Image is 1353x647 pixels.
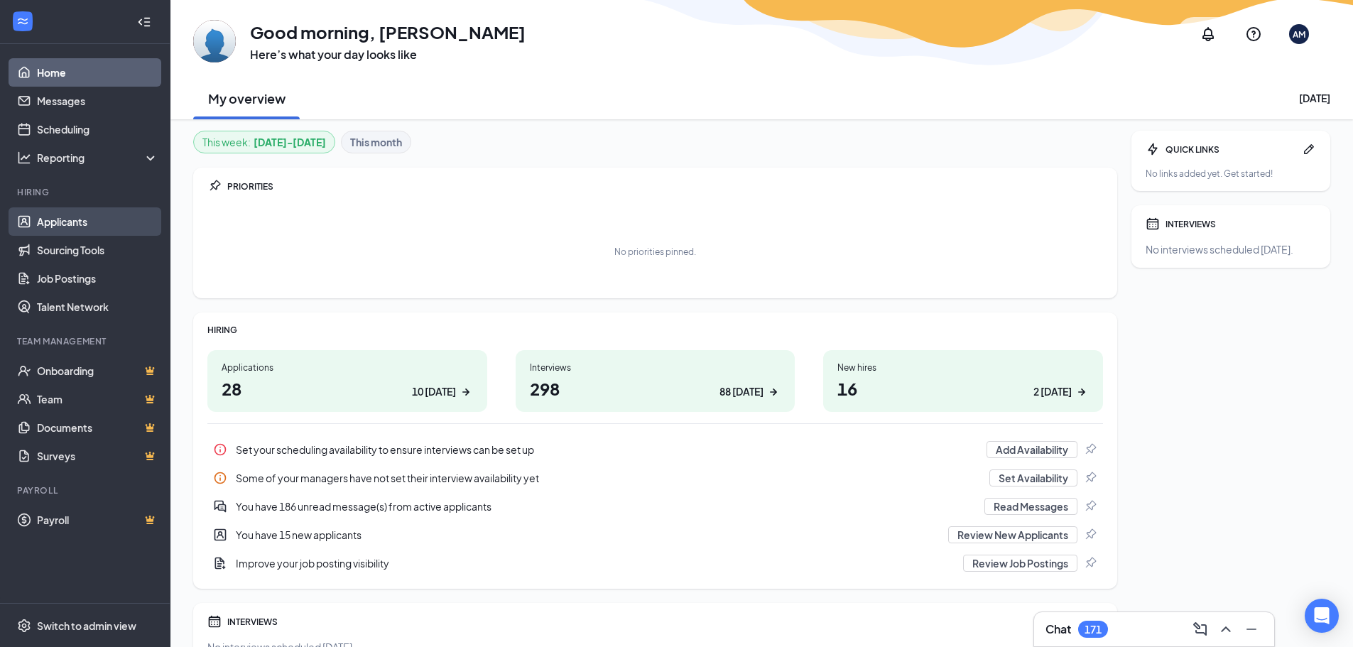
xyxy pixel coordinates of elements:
div: Switch to admin view [37,619,136,633]
svg: DoubleChatActive [213,499,227,513]
button: Set Availability [989,469,1077,486]
svg: ArrowRight [1075,385,1089,399]
button: Read Messages [984,498,1077,515]
svg: Analysis [17,151,31,165]
a: PayrollCrown [37,506,158,534]
a: DocumentAddImprove your job posting visibilityReview Job PostingsPin [207,549,1103,577]
div: Interviews [530,361,781,374]
div: Improve your job posting visibility [236,556,955,570]
svg: Collapse [137,15,151,29]
svg: Pen [1302,142,1316,156]
div: INTERVIEWS [1165,218,1316,230]
a: UserEntityYou have 15 new applicantsReview New ApplicantsPin [207,521,1103,549]
div: No priorities pinned. [614,246,696,258]
div: Reporting [37,151,159,165]
svg: Pin [1083,528,1097,542]
svg: Bolt [1146,142,1160,156]
svg: Pin [207,179,222,193]
button: ComposeMessage [1189,618,1212,641]
svg: Pin [1083,442,1097,457]
a: Sourcing Tools [37,236,158,264]
a: DoubleChatActiveYou have 186 unread message(s) from active applicantsRead MessagesPin [207,492,1103,521]
a: New hires162 [DATE]ArrowRight [823,350,1103,412]
div: Improve your job posting visibility [207,549,1103,577]
div: Applications [222,361,473,374]
div: HIRING [207,324,1103,336]
a: Interviews29888 [DATE]ArrowRight [516,350,795,412]
div: Set your scheduling availability to ensure interviews can be set up [236,442,978,457]
div: [DATE] [1299,91,1330,105]
div: You have 15 new applicants [236,528,940,542]
div: Payroll [17,484,156,496]
h1: Good morning, [PERSON_NAME] [250,20,526,44]
div: 10 [DATE] [412,384,456,399]
img: Amanda Mignano [193,20,236,62]
div: Set your scheduling availability to ensure interviews can be set up [207,435,1103,464]
button: ChevronUp [1215,618,1237,641]
div: AM [1293,28,1305,40]
h1: 28 [222,376,473,401]
div: Some of your managers have not set their interview availability yet [207,464,1103,492]
div: Hiring [17,186,156,198]
a: Applicants [37,207,158,236]
div: New hires [837,361,1089,374]
div: 88 [DATE] [719,384,764,399]
div: QUICK LINKS [1165,143,1296,156]
a: SurveysCrown [37,442,158,470]
div: 171 [1085,624,1102,636]
div: No interviews scheduled [DATE]. [1146,242,1316,256]
svg: ComposeMessage [1192,621,1209,638]
svg: WorkstreamLogo [16,14,30,28]
a: Messages [37,87,158,115]
button: Review Job Postings [963,555,1077,572]
svg: Minimize [1243,621,1260,638]
svg: Pin [1083,556,1097,570]
div: PRIORITIES [227,180,1103,192]
div: No links added yet. Get started! [1146,168,1316,180]
a: Talent Network [37,293,158,321]
h3: Here’s what your day looks like [250,47,526,62]
b: [DATE] - [DATE] [254,134,326,150]
b: This month [350,134,402,150]
a: TeamCrown [37,385,158,413]
svg: ChevronUp [1217,621,1234,638]
div: You have 186 unread message(s) from active applicants [207,492,1103,521]
svg: ArrowRight [459,385,473,399]
div: You have 15 new applicants [207,521,1103,549]
div: Open Intercom Messenger [1305,599,1339,633]
button: Add Availability [987,441,1077,458]
h2: My overview [208,89,286,107]
a: Scheduling [37,115,158,143]
div: Team Management [17,335,156,347]
svg: DocumentAdd [213,556,227,570]
a: DocumentsCrown [37,413,158,442]
svg: UserEntity [213,528,227,542]
svg: Settings [17,619,31,633]
svg: Info [213,471,227,485]
svg: Pin [1083,499,1097,513]
h1: 298 [530,376,781,401]
div: You have 186 unread message(s) from active applicants [236,499,976,513]
svg: Notifications [1200,26,1217,43]
svg: Pin [1083,471,1097,485]
a: InfoSet your scheduling availability to ensure interviews can be set upAdd AvailabilityPin [207,435,1103,464]
button: Review New Applicants [948,526,1077,543]
svg: Info [213,442,227,457]
a: Applications2810 [DATE]ArrowRight [207,350,487,412]
svg: Calendar [207,614,222,629]
a: OnboardingCrown [37,357,158,385]
svg: Calendar [1146,217,1160,231]
h1: 16 [837,376,1089,401]
svg: QuestionInfo [1245,26,1262,43]
div: This week : [202,134,326,150]
a: Job Postings [37,264,158,293]
div: Some of your managers have not set their interview availability yet [236,471,981,485]
h3: Chat [1045,621,1071,637]
svg: ArrowRight [766,385,781,399]
button: Minimize [1240,618,1263,641]
a: InfoSome of your managers have not set their interview availability yetSet AvailabilityPin [207,464,1103,492]
div: 2 [DATE] [1033,384,1072,399]
div: INTERVIEWS [227,616,1103,628]
a: Home [37,58,158,87]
